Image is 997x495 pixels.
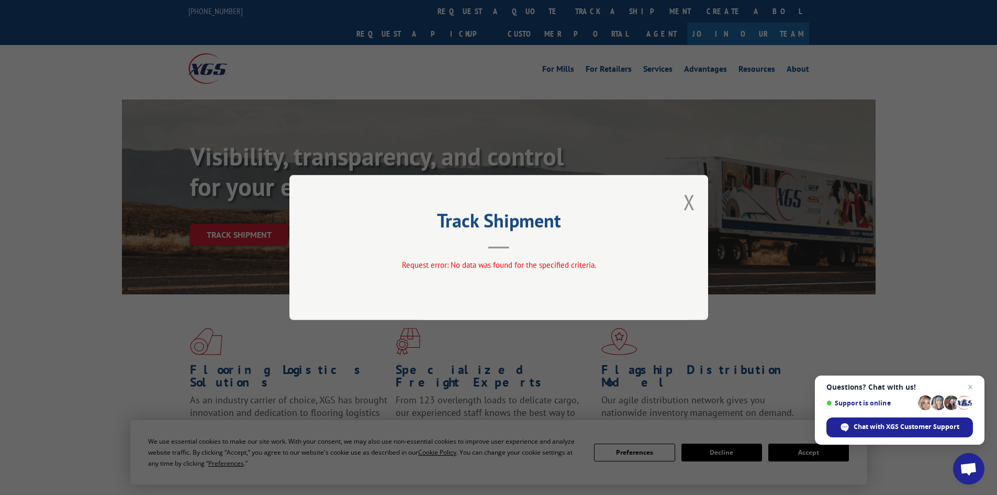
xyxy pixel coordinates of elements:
[964,381,977,393] span: Close chat
[826,399,914,407] span: Support is online
[342,213,656,233] h2: Track Shipment
[826,417,973,437] div: Chat with XGS Customer Support
[854,422,959,432] span: Chat with XGS Customer Support
[684,188,695,216] button: Close modal
[401,260,596,270] span: Request error: No data was found for the specified criteria.
[826,383,973,391] span: Questions? Chat with us!
[953,453,984,485] div: Open chat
